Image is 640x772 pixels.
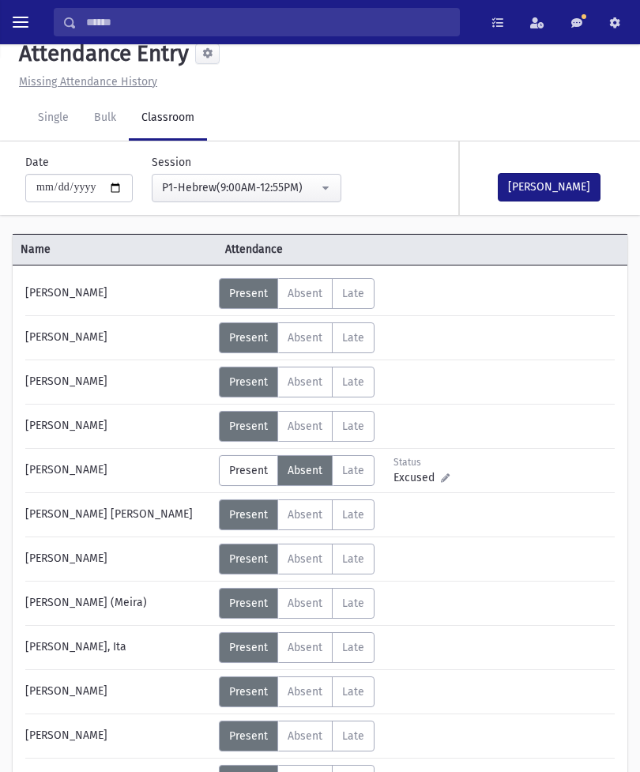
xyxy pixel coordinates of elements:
[81,96,129,141] a: Bulk
[17,544,219,574] div: [PERSON_NAME]
[288,508,322,522] span: Absent
[17,455,219,486] div: [PERSON_NAME]
[229,508,268,522] span: Present
[229,641,268,654] span: Present
[25,96,81,141] a: Single
[342,641,364,654] span: Late
[17,367,219,397] div: [PERSON_NAME]
[219,588,375,619] div: AttTypes
[219,322,375,353] div: AttTypes
[17,322,219,353] div: [PERSON_NAME]
[229,552,268,566] span: Present
[342,552,364,566] span: Late
[17,632,219,663] div: [PERSON_NAME], Ita
[288,464,322,477] span: Absent
[229,420,268,433] span: Present
[219,544,375,574] div: AttTypes
[219,367,375,397] div: AttTypes
[342,331,364,345] span: Late
[342,287,364,300] span: Late
[393,455,464,469] div: Status
[152,174,341,202] button: P1-Hebrew(9:00AM-12:55PM)
[288,287,322,300] span: Absent
[342,375,364,389] span: Late
[17,588,219,619] div: [PERSON_NAME] (Meira)
[498,173,600,201] button: [PERSON_NAME]
[17,721,219,751] div: [PERSON_NAME]
[152,154,191,171] label: Session
[229,331,268,345] span: Present
[229,375,268,389] span: Present
[219,499,375,530] div: AttTypes
[162,179,318,196] div: P1-Hebrew(9:00AM-12:55PM)
[13,75,157,88] a: Missing Attendance History
[229,287,268,300] span: Present
[288,597,322,610] span: Absent
[77,8,459,36] input: Search
[17,278,219,309] div: [PERSON_NAME]
[219,411,375,442] div: AttTypes
[17,411,219,442] div: [PERSON_NAME]
[229,685,268,699] span: Present
[229,464,268,477] span: Present
[19,75,157,88] u: Missing Attendance History
[219,455,375,486] div: AttTypes
[219,632,375,663] div: AttTypes
[219,676,375,707] div: AttTypes
[288,331,322,345] span: Absent
[342,685,364,699] span: Late
[342,464,364,477] span: Late
[288,375,322,389] span: Absent
[288,641,322,654] span: Absent
[229,597,268,610] span: Present
[17,499,219,530] div: [PERSON_NAME] [PERSON_NAME]
[288,420,322,433] span: Absent
[13,40,189,67] h5: Attendance Entry
[17,676,219,707] div: [PERSON_NAME]
[288,552,322,566] span: Absent
[342,420,364,433] span: Late
[342,508,364,522] span: Late
[129,96,207,141] a: Classroom
[25,154,49,171] label: Date
[342,597,364,610] span: Late
[6,8,35,36] button: toggle menu
[393,469,441,486] span: Excused
[217,241,576,258] span: Attendance
[13,241,217,258] span: Name
[288,685,322,699] span: Absent
[219,278,375,309] div: AttTypes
